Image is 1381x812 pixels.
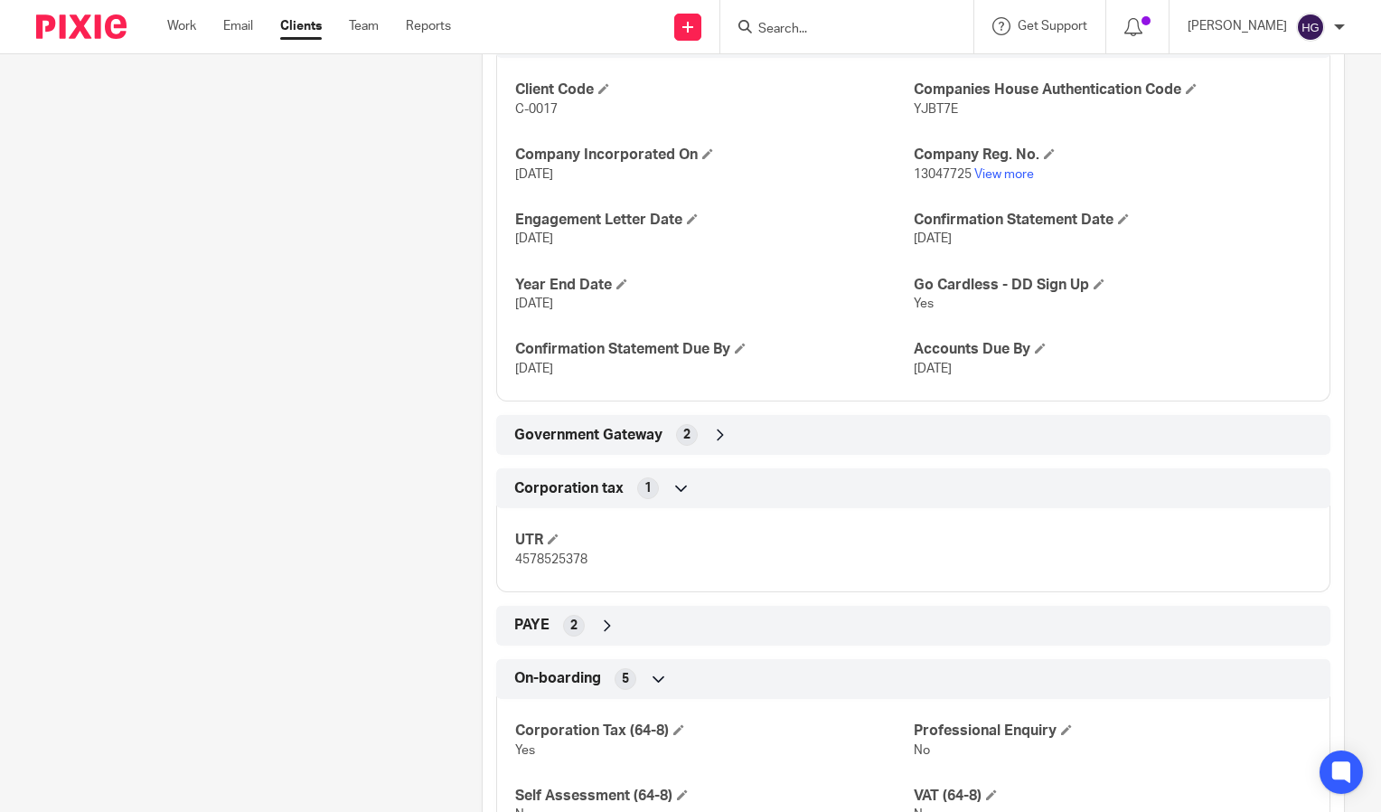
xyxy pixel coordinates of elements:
[515,232,553,245] span: [DATE]
[515,363,553,375] span: [DATE]
[514,426,662,445] span: Government Gateway
[515,276,913,295] h4: Year End Date
[914,211,1311,230] h4: Confirmation Statement Date
[167,17,196,35] a: Work
[914,103,958,116] span: YJBT7E
[515,211,913,230] h4: Engagement Letter Date
[570,617,578,635] span: 2
[515,80,913,99] h4: Client Code
[756,22,919,38] input: Search
[515,340,913,359] h4: Confirmation Statement Due By
[349,17,379,35] a: Team
[515,722,913,741] h4: Corporation Tax (64-8)
[514,616,550,635] span: PAYE
[515,553,587,566] span: 4578525378
[515,787,913,806] h4: Self Assessment (64-8)
[914,276,1311,295] h4: Go Cardless - DD Sign Up
[515,297,553,310] span: [DATE]
[914,168,972,181] span: 13047725
[914,146,1311,165] h4: Company Reg. No.
[1018,20,1087,33] span: Get Support
[622,670,629,688] span: 5
[1296,13,1325,42] img: svg%3E
[914,722,1311,741] h4: Professional Enquiry
[914,340,1311,359] h4: Accounts Due By
[914,744,930,757] span: No
[644,479,652,497] span: 1
[914,363,952,375] span: [DATE]
[280,17,322,35] a: Clients
[515,168,553,181] span: [DATE]
[515,103,558,116] span: C-0017
[514,479,624,498] span: Corporation tax
[914,297,934,310] span: Yes
[515,146,913,165] h4: Company Incorporated On
[406,17,451,35] a: Reports
[514,669,601,688] span: On-boarding
[515,744,535,757] span: Yes
[974,168,1034,181] a: View more
[914,787,1311,806] h4: VAT (64-8)
[914,80,1311,99] h4: Companies House Authentication Code
[223,17,253,35] a: Email
[914,232,952,245] span: [DATE]
[1188,17,1287,35] p: [PERSON_NAME]
[515,531,913,550] h4: UTR
[36,14,127,39] img: Pixie
[683,426,690,444] span: 2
